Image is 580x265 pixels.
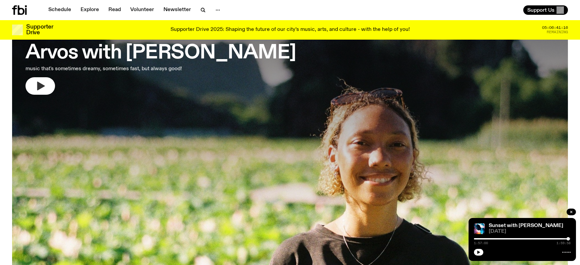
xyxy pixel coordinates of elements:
[489,229,571,234] span: [DATE]
[527,7,554,13] span: Support Us
[26,65,197,73] p: music that's sometimes dreamy, sometimes fast, but always good!
[547,30,568,34] span: Remaining
[159,5,195,15] a: Newsletter
[77,5,103,15] a: Explore
[26,28,296,95] a: Arvos with [PERSON_NAME]music that's sometimes dreamy, sometimes fast, but always good!
[104,5,125,15] a: Read
[489,223,563,228] a: Sunset with [PERSON_NAME]
[44,5,75,15] a: Schedule
[26,44,296,62] h3: Arvos with [PERSON_NAME]
[474,223,485,234] img: Simon Caldwell stands side on, looking downwards. He has headphones on. Behind him is a brightly ...
[26,24,53,36] h3: Supporter Drive
[523,5,568,15] button: Support Us
[171,27,410,33] p: Supporter Drive 2025: Shaping the future of our city’s music, arts, and culture - with the help o...
[474,241,488,245] span: 1:57:00
[557,241,571,245] span: 1:59:58
[542,26,568,30] span: 05:06:41:16
[126,5,158,15] a: Volunteer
